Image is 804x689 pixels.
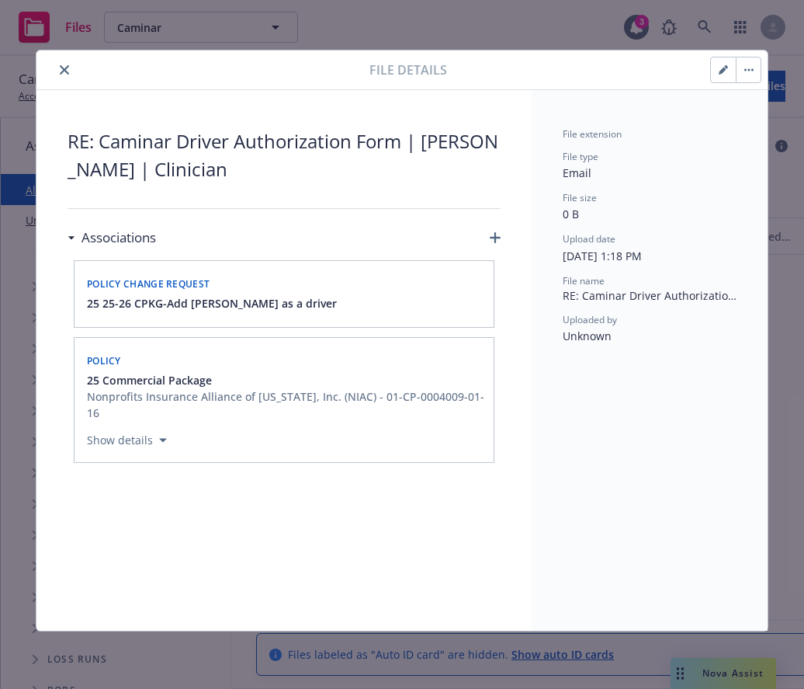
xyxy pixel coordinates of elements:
[87,372,212,388] span: 25 Commercial Package
[87,354,121,367] span: Policy
[563,313,617,326] span: Uploaded by
[563,249,642,263] span: [DATE] 1:18 PM
[563,165,591,180] span: Email
[81,431,173,450] button: Show details
[563,150,598,163] span: File type
[563,274,605,287] span: File name
[563,127,622,141] span: File extension
[563,191,597,204] span: File size
[563,329,612,343] span: Unknown
[563,287,736,304] span: RE: Caminar Driver Authorization Form | [PERSON_NAME] | Clinician
[369,61,447,79] span: File details
[87,277,210,291] span: Policy change request
[55,61,74,79] button: close
[87,388,484,421] div: Nonprofits Insurance Alliance of [US_STATE], Inc. (NIAC) - 01-CP-0004009-01-16
[68,127,501,183] span: RE: Caminar Driver Authorization Form | [PERSON_NAME] | Clinician
[68,228,156,248] div: Associations
[87,295,337,311] button: 25 25-26 CPKG-Add [PERSON_NAME] as a driver
[81,228,156,248] h3: Associations
[563,207,579,221] span: 0 B
[87,372,484,388] button: 25 Commercial Package
[563,232,615,245] span: Upload date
